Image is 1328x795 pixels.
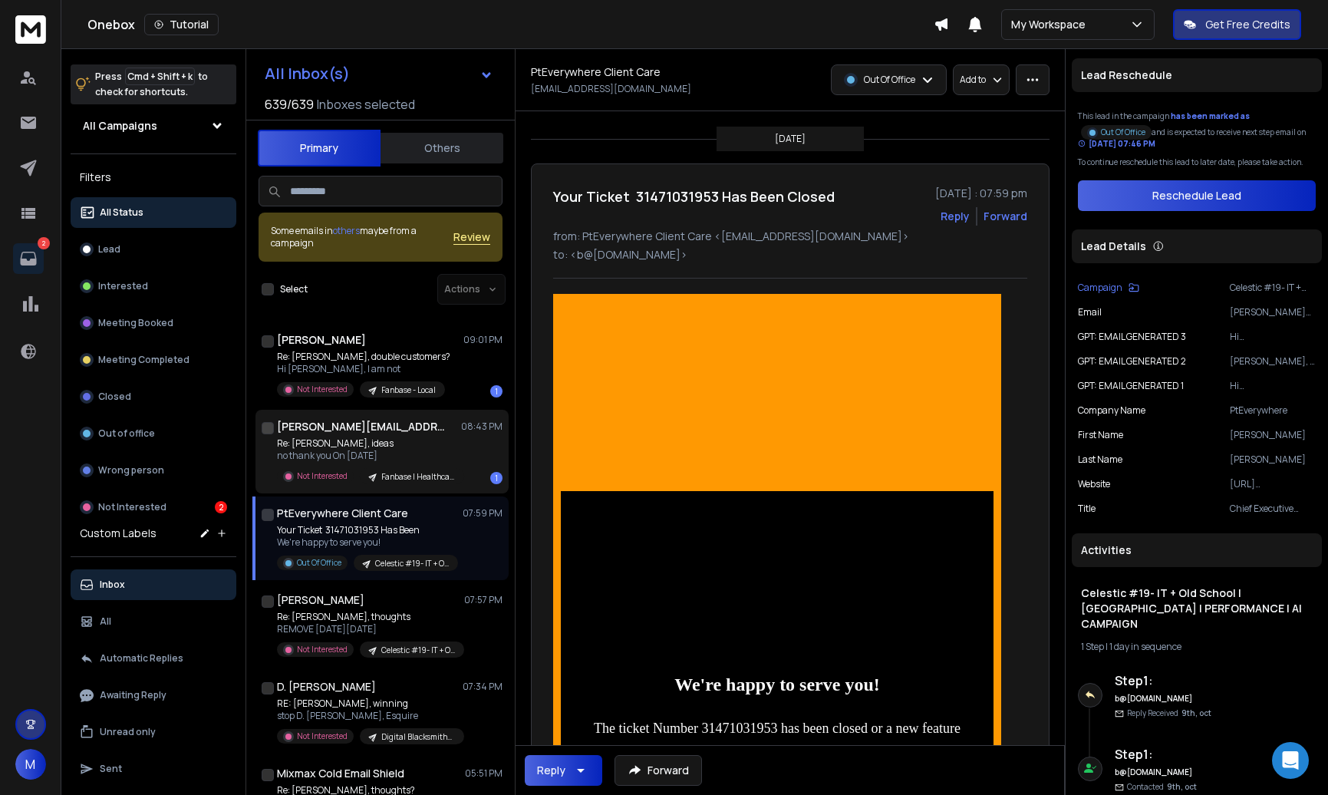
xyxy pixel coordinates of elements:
[277,592,364,608] h1: [PERSON_NAME]
[1081,586,1313,632] h1: Celestic #19- IT + Old School | [GEOGRAPHIC_DATA] | PERFORMANCE | AI CAMPAIGN
[525,755,602,786] button: Reply
[98,464,164,477] p: Wrong person
[490,385,503,397] div: 1
[87,14,934,35] div: Onebox
[71,197,236,228] button: All Status
[1115,693,1249,704] h6: b@[DOMAIN_NAME]
[1230,282,1316,294] p: Celestic #19- IT + Old School | [GEOGRAPHIC_DATA] | PERFORMANCE | AI CAMPAIGN
[71,345,236,375] button: Meeting Completed
[381,731,455,743] p: Digital Blacksmiths Law Firms #1
[465,767,503,780] p: 05:51 PM
[1078,111,1316,150] div: This lead in the campaign and is expected to receive next step email on
[1078,282,1122,294] p: Campaign
[15,749,46,780] button: M
[277,679,376,694] h1: D. [PERSON_NAME]
[1078,355,1186,368] p: GPT: EMAIL GENERATED 2
[1171,111,1250,121] span: has been marked as
[1230,380,1316,392] p: Hi [PERSON_NAME]. Maybe you are focused on attracting and retaining more patients for your clinic...
[277,450,461,462] p: no thank you On [DATE]
[38,237,50,249] p: 2
[1078,404,1145,417] p: Company Name
[100,579,125,591] p: Inbox
[1081,640,1104,653] span: 1 Step
[1078,478,1110,490] p: website
[100,615,111,628] p: All
[1078,503,1096,515] p: title
[100,726,156,738] p: Unread only
[71,455,236,486] button: Wrong person
[277,332,366,348] h1: [PERSON_NAME]
[100,206,143,219] p: All Status
[463,507,503,520] p: 07:59 PM
[297,557,341,569] p: Out Of Office
[265,95,314,114] span: 639 / 639
[576,675,978,696] h1: We're happy to serve you!
[71,717,236,747] button: Unread only
[1230,478,1316,490] p: [URL][DOMAIN_NAME]
[464,594,503,606] p: 07:57 PM
[1078,138,1155,150] div: [DATE] 07:46 PM
[935,186,1027,201] p: [DATE] : 07:59 pm
[98,391,131,403] p: Closed
[277,766,404,781] h1: Mixmax Cold Email Shield
[280,283,308,295] label: Select
[1230,306,1316,318] p: [PERSON_NAME][EMAIL_ADDRESS][DOMAIN_NAME]
[1078,157,1316,168] p: To continue reschedule this lead to later date, please take action.
[1230,503,1316,515] p: Chief Executive Officer
[98,354,189,366] p: Meeting Completed
[71,111,236,141] button: All Campaigns
[1078,380,1184,392] p: GPT: EMAIL GENERATED 1
[1078,454,1122,466] p: Last Name
[71,418,236,449] button: Out of office
[277,351,450,363] p: Re: [PERSON_NAME], double customers?
[80,526,157,541] h3: Custom Labels
[71,606,236,637] button: All
[98,243,120,256] p: Lead
[463,334,503,346] p: 09:01 PM
[1011,17,1092,32] p: My Workspace
[98,501,166,513] p: Not Interested
[1081,68,1172,83] p: Lead Reschedule
[83,118,157,134] h1: All Campaigns
[1205,17,1290,32] p: Get Free Credits
[1078,331,1186,343] p: GPT: EMAIL GENERATED 3
[1127,708,1211,719] p: Reply Received
[100,689,166,701] p: Awaiting Reply
[1230,454,1316,466] p: [PERSON_NAME]
[1101,127,1145,138] p: Out Of Office
[375,558,449,569] p: Celestic #19- IT + Old School | [GEOGRAPHIC_DATA] | PERFORMANCE | AI CAMPAIGN
[463,681,503,693] p: 07:34 PM
[71,308,236,338] button: Meeting Booked
[333,224,360,237] span: others
[1078,180,1316,211] button: Reschedule Lead
[864,74,915,86] p: Out Of Office
[1078,306,1102,318] p: Email
[941,209,970,224] button: Reply
[1115,745,1249,764] h6: Step 1 :
[265,66,350,81] h1: All Inbox(s)
[297,470,348,482] p: Not Interested
[381,471,455,483] p: Fanbase | Healthcare | AI
[71,680,236,711] button: Awaiting Reply
[71,234,236,265] button: Lead
[1230,404,1316,417] p: PtEverywhere
[271,225,453,249] div: Some emails in maybe from a campaign
[71,754,236,784] button: Sent
[13,243,44,274] a: 2
[98,317,173,329] p: Meeting Booked
[1230,355,1316,368] p: [PERSON_NAME], I saw how PtEverywhere helps clinics save time and increase revenue. What if you c...
[215,501,227,513] div: 2
[258,130,381,167] button: Primary
[100,652,183,665] p: Automatic Replies
[1230,331,1316,343] p: Hi [PERSON_NAME]. As CEO of PtEverywhere, you help clinics save time and increase revenue. Maybe ...
[775,133,806,145] p: [DATE]
[453,229,490,245] button: Review
[1127,781,1197,793] p: Contacted
[98,427,155,440] p: Out of office
[1181,708,1211,718] span: 9th, oct
[277,419,446,434] h1: [PERSON_NAME][EMAIL_ADDRESS][DOMAIN_NAME]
